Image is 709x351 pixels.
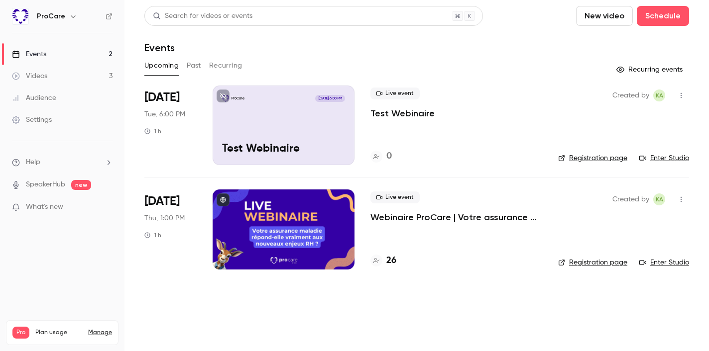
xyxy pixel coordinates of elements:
p: ProCare [232,96,245,101]
div: Settings [12,115,52,125]
span: [DATE] 6:00 PM [315,95,345,102]
a: Registration page [558,258,627,267]
span: Plan usage [35,329,82,337]
a: Manage [88,329,112,337]
div: Videos [12,71,47,81]
div: Aug 26 Tue, 6:00 PM (Europe/Paris) [144,86,197,165]
h1: Events [144,42,175,54]
div: Events [12,49,46,59]
h4: 0 [386,150,392,163]
button: Recurring events [612,62,689,78]
h4: 26 [386,254,396,267]
span: Help [26,157,40,168]
span: Live event [370,191,420,203]
div: 1 h [144,231,161,239]
span: KA [656,89,663,101]
span: Created by [612,89,649,101]
img: ProCare [12,8,28,24]
button: Recurring [209,58,242,74]
a: 0 [370,150,392,163]
a: 26 [370,254,396,267]
span: Kimia Alaïs-Subtil [653,89,665,101]
div: Sep 4 Thu, 1:00 PM (Europe/Paris) [144,189,197,269]
span: Created by [612,193,649,205]
h6: ProCare [37,11,65,21]
a: Webinaire ProCare | Votre assurance maladie répond-elle aux enjeux RH ? [370,211,542,223]
span: new [71,180,91,190]
span: Kimia Alaïs-Subtil [653,193,665,205]
div: 1 h [144,127,161,135]
li: help-dropdown-opener [12,157,113,168]
button: New video [576,6,633,26]
span: Thu, 1:00 PM [144,213,185,223]
span: KA [656,193,663,205]
a: Test Webinaire ProCare[DATE] 6:00 PMTest Webinaire [213,86,354,165]
span: [DATE] [144,193,180,209]
a: Enter Studio [639,258,689,267]
button: Schedule [637,6,689,26]
span: Tue, 6:00 PM [144,109,185,119]
a: Enter Studio [639,153,689,163]
button: Past [187,58,201,74]
span: Pro [12,327,29,339]
span: Live event [370,88,420,99]
span: What's new [26,202,63,212]
a: SpeakerHub [26,179,65,190]
div: Audience [12,93,56,103]
div: Search for videos or events [153,11,252,21]
a: Registration page [558,153,627,163]
p: Test Webinaire [222,143,345,156]
a: Test Webinaire [370,107,435,119]
span: [DATE] [144,89,180,105]
button: Upcoming [144,58,179,74]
